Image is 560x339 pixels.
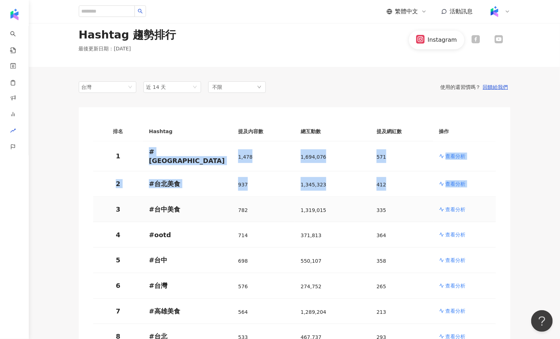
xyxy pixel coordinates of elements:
p: # 台中 [149,256,227,265]
th: Hashtag [143,122,232,141]
p: 查看分析 [446,282,466,289]
span: 412 [377,182,386,187]
span: 1,289,204 [301,309,326,315]
div: Instagram [428,36,457,44]
span: 571 [377,154,386,160]
span: 714 [238,232,248,238]
span: down [257,85,261,89]
span: 782 [238,207,248,213]
span: 274,752 [301,284,322,289]
p: 3 [99,205,138,214]
span: 576 [238,284,248,289]
p: 1 [99,152,138,161]
iframe: Help Scout Beacon - Open [531,310,553,332]
p: 6 [99,281,138,290]
span: rise [10,123,16,140]
a: 查看分析 [439,307,490,315]
span: 698 [238,258,248,264]
span: 364 [377,232,386,238]
p: 查看分析 [446,307,466,315]
p: 4 [99,230,138,239]
a: 查看分析 [439,282,490,289]
p: 查看分析 [446,231,466,238]
span: 繁體中文 [395,8,418,15]
p: # 高雄美食 [149,307,227,316]
p: # [GEOGRAPHIC_DATA] [149,147,227,165]
p: # 台中美食 [149,205,227,214]
span: 1,319,015 [301,207,326,213]
span: 335 [377,207,386,213]
th: 操作 [433,122,496,141]
button: 回饋給我們 [481,84,510,90]
a: 查看分析 [439,153,490,160]
p: # ootd [149,230,227,239]
span: 近 14 天 [146,84,166,90]
span: 564 [238,309,248,315]
p: 2 [99,179,138,188]
p: 查看分析 [446,257,466,264]
img: Kolr%20app%20icon%20%281%29.png [488,5,501,18]
p: 7 [99,307,138,316]
div: 使用的還習慣嗎？ [266,84,510,90]
a: 查看分析 [439,206,490,213]
th: 提及內容數 [232,122,295,141]
img: logo icon [9,9,20,20]
p: 最後更新日期 ： [DATE] [79,45,176,53]
div: Hashtag 趨勢排行 [79,27,176,42]
p: 查看分析 [446,206,466,213]
a: 查看分析 [439,257,490,264]
p: # 台灣 [149,281,227,290]
a: 查看分析 [439,231,490,238]
span: 不限 [213,83,223,91]
p: 查看分析 [446,180,466,187]
th: 總互動數 [295,122,371,141]
span: 活動訊息 [450,8,473,15]
p: 查看分析 [446,153,466,160]
span: 937 [238,182,248,187]
th: 提及網紅數 [371,122,433,141]
span: 1,478 [238,154,252,160]
p: # 台北美食 [149,179,227,188]
p: 5 [99,256,138,265]
span: search [138,9,143,14]
th: 排名 [93,122,144,141]
span: 213 [377,309,386,315]
a: 查看分析 [439,180,490,187]
span: 1,345,323 [301,182,326,187]
span: 265 [377,284,386,289]
span: 371,813 [301,232,322,238]
span: 1,694,076 [301,154,326,160]
span: 550,107 [301,258,322,264]
div: 台灣 [82,82,105,92]
span: 358 [377,258,386,264]
a: search [10,26,24,54]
